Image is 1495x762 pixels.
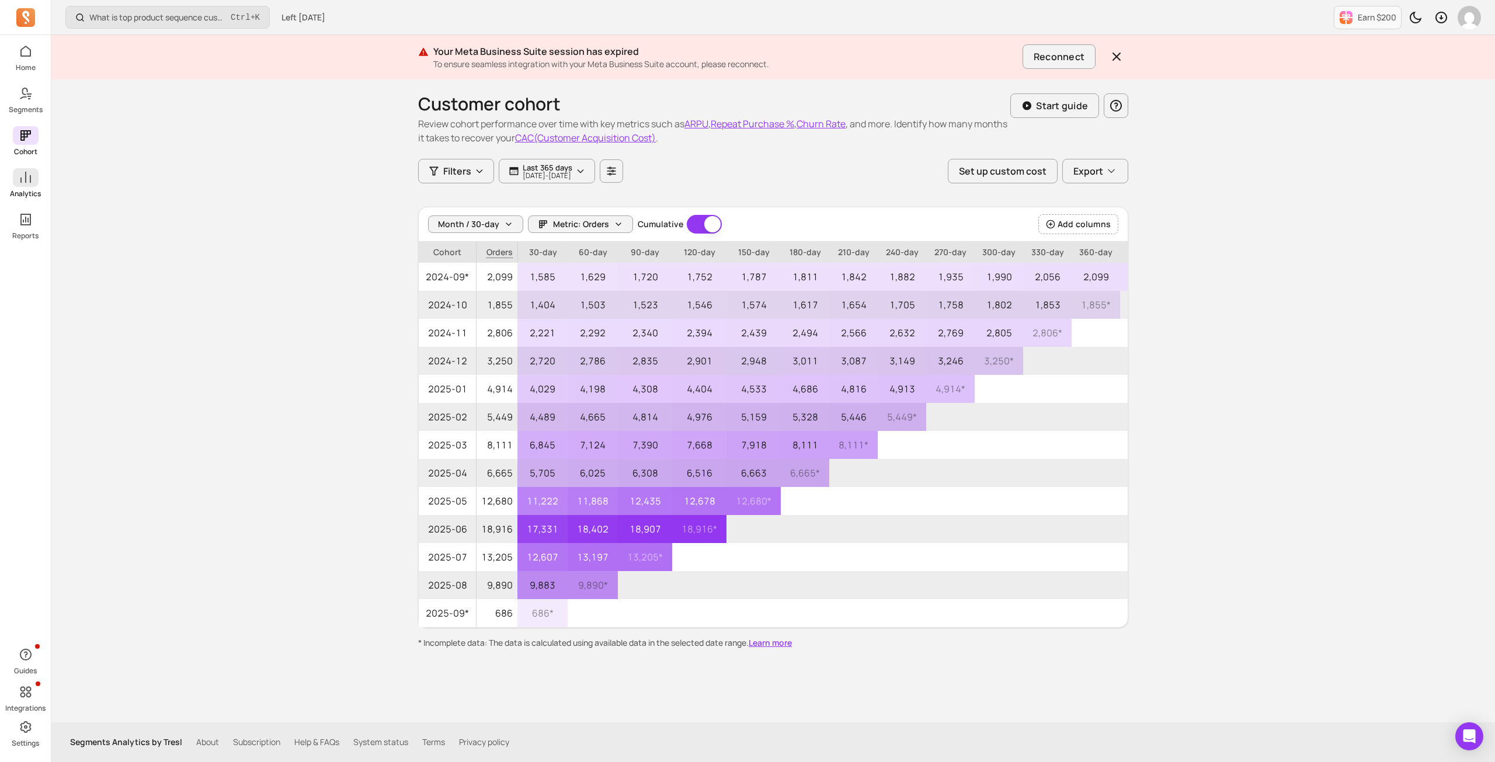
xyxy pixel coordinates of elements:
p: 1,503 [568,291,618,319]
p: Guides [14,666,37,676]
button: Left [DATE] [274,7,332,28]
p: 7,918 [726,431,781,459]
p: 13,205 [477,543,517,571]
p: 1,882 [878,263,926,291]
p: Your Meta Business Suite session has expired [433,44,1018,58]
p: 12,680 * [726,487,781,515]
p: 1,574 [726,291,781,319]
p: 7,390 [618,431,672,459]
p: 3,011 [781,347,829,375]
p: What is top product sequence customer purchase the most in last 90 days? [89,12,226,23]
button: Filters [418,159,494,183]
p: 11,868 [568,487,618,515]
p: 6,516 [672,459,726,487]
p: * Incomplete data: The data is calculated using available data in the selected date range. [418,637,1128,649]
p: 4,814 [618,403,672,431]
p: 2,099 [1072,263,1120,291]
p: 18,402 [568,515,618,543]
button: Guides [13,643,39,678]
span: 2025-04 [419,459,476,487]
p: 120-day [672,242,726,263]
kbd: K [255,13,260,22]
p: 2,221 [517,319,568,347]
span: 2025-01 [419,375,476,403]
a: Subscription [233,736,280,748]
p: 6,025 [568,459,618,487]
span: Export [1073,164,1103,178]
p: 2,806 * [1023,319,1072,347]
p: 18,907 [618,515,672,543]
span: Metric: Orders [553,218,609,230]
p: 1,654 [829,291,878,319]
p: 2,340 [618,319,672,347]
p: 6,663 [726,459,781,487]
p: 4,914 * [926,375,975,403]
button: Metric: Orders [528,215,633,233]
p: 12,680 [477,487,517,515]
span: 2024-11 [419,319,476,347]
p: 2,805 [975,319,1023,347]
p: 3,149 [878,347,926,375]
p: 1,720 [618,263,672,291]
p: 1,855 * [1072,291,1120,319]
button: Add columns [1038,214,1118,234]
p: To ensure seamless integration with your Meta Business Suite account, please reconnect. [433,58,1018,70]
p: Earn $200 [1358,12,1396,23]
p: 240-day [878,242,926,263]
p: 2,632 [878,319,926,347]
p: 4,914 [477,375,517,403]
button: Toggle dark mode [1404,6,1427,29]
span: 2024-12 [419,347,476,375]
p: 3,087 [829,347,878,375]
label: Cumulative [638,218,683,230]
button: ARPU [684,117,708,131]
p: 2,720 [517,347,568,375]
p: 18,916 * [672,515,726,543]
p: 180-day [781,242,829,263]
p: 1,523 [618,291,672,319]
p: 2,494 [781,319,829,347]
p: 8,111 [781,431,829,459]
p: 1,842 [829,263,878,291]
p: 2,806 [477,319,517,347]
span: 2025-06 [419,515,476,543]
p: 60-day [568,242,618,263]
p: 2,835 [618,347,672,375]
p: 360-day [1072,242,1120,263]
p: 17,331 [517,515,568,543]
p: 5,446 [829,403,878,431]
p: 1,585 [517,263,568,291]
p: 13,205 * [618,543,672,571]
p: 2,099 [477,263,517,291]
p: 6,845 [517,431,568,459]
img: avatar [1458,6,1481,29]
button: Start guide [1010,93,1099,118]
p: Settings [12,739,39,748]
p: 12,607 [517,543,568,571]
a: About [196,736,219,748]
button: Last 365 days[DATE]-[DATE] [499,159,595,183]
p: 9,883 [517,571,568,599]
p: 2,394 [672,319,726,347]
span: Month / 30-day [438,218,499,230]
p: 2,901 [672,347,726,375]
p: 6,665 [477,459,517,487]
p: 1,617 [781,291,829,319]
span: Left [DATE] [281,12,325,23]
p: 1,990 [975,263,1023,291]
p: 1,853 [1023,291,1072,319]
p: Home [16,63,36,72]
p: 8,111 [477,431,517,459]
span: 2025-05 [419,487,476,515]
p: 6,308 [618,459,672,487]
p: 686 * [517,599,568,627]
a: Privacy policy [459,736,509,748]
p: 9,890 * [568,571,618,599]
a: System status [353,736,408,748]
p: 2,769 [926,319,975,347]
p: 1,404 [517,291,568,319]
p: 7,668 [672,431,726,459]
div: Open Intercom Messenger [1455,722,1483,750]
p: 12,435 [618,487,672,515]
p: 4,198 [568,375,618,403]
